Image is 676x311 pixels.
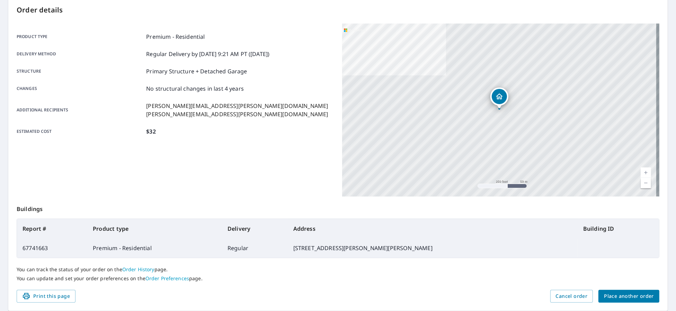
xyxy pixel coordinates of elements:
a: Order History [122,266,154,273]
p: $32 [146,127,155,136]
th: Report # [17,219,87,238]
p: Primary Structure + Detached Garage [146,67,247,75]
button: Place another order [598,290,659,303]
span: Place another order [604,292,654,301]
p: Structure [17,67,143,75]
th: Delivery [222,219,288,238]
p: Order details [17,5,659,15]
th: Address [288,219,578,238]
p: No structural changes in last 4 years [146,84,244,93]
th: Product type [87,219,222,238]
p: Delivery method [17,50,143,58]
p: Product type [17,33,143,41]
a: Current Level 17, Zoom Out [641,178,651,188]
p: Regular Delivery by [DATE] 9:21 AM PT ([DATE]) [146,50,269,58]
div: Dropped pin, building 1, Residential property, 9312 Hemphill Dr Fort Wayne, IN 46819 [490,88,508,109]
p: Changes [17,84,143,93]
span: Print this page [22,292,70,301]
p: Additional recipients [17,102,143,118]
a: Order Preferences [145,275,189,282]
td: Regular [222,238,288,258]
p: Buildings [17,196,659,219]
p: [PERSON_NAME][EMAIL_ADDRESS][PERSON_NAME][DOMAIN_NAME] [146,110,328,118]
span: Cancel order [556,292,588,301]
td: 67741663 [17,238,87,258]
p: Estimated cost [17,127,143,136]
button: Print this page [17,290,75,303]
p: [PERSON_NAME][EMAIL_ADDRESS][PERSON_NAME][DOMAIN_NAME] [146,102,328,110]
p: Premium - Residential [146,33,205,41]
p: You can track the status of your order on the page. [17,266,659,273]
a: Current Level 17, Zoom In [641,167,651,178]
td: [STREET_ADDRESS][PERSON_NAME][PERSON_NAME] [288,238,578,258]
td: Premium - Residential [87,238,222,258]
th: Building ID [578,219,659,238]
button: Cancel order [550,290,593,303]
p: You can update and set your order preferences on the page. [17,275,659,282]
